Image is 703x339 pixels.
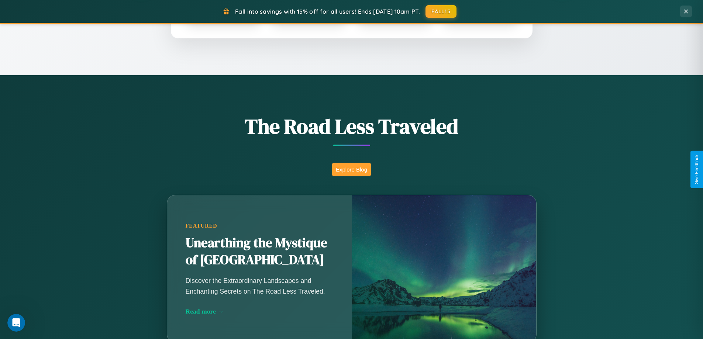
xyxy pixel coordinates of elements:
div: Featured [186,223,333,229]
button: Explore Blog [332,163,371,176]
button: FALL15 [425,5,456,18]
h1: The Road Less Traveled [130,112,573,141]
div: Read more → [186,308,333,315]
p: Discover the Extraordinary Landscapes and Enchanting Secrets on The Road Less Traveled. [186,276,333,296]
span: Fall into savings with 15% off for all users! Ends [DATE] 10am PT. [235,8,420,15]
h2: Unearthing the Mystique of [GEOGRAPHIC_DATA] [186,235,333,269]
iframe: Intercom live chat [7,314,25,332]
div: Give Feedback [694,155,699,184]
